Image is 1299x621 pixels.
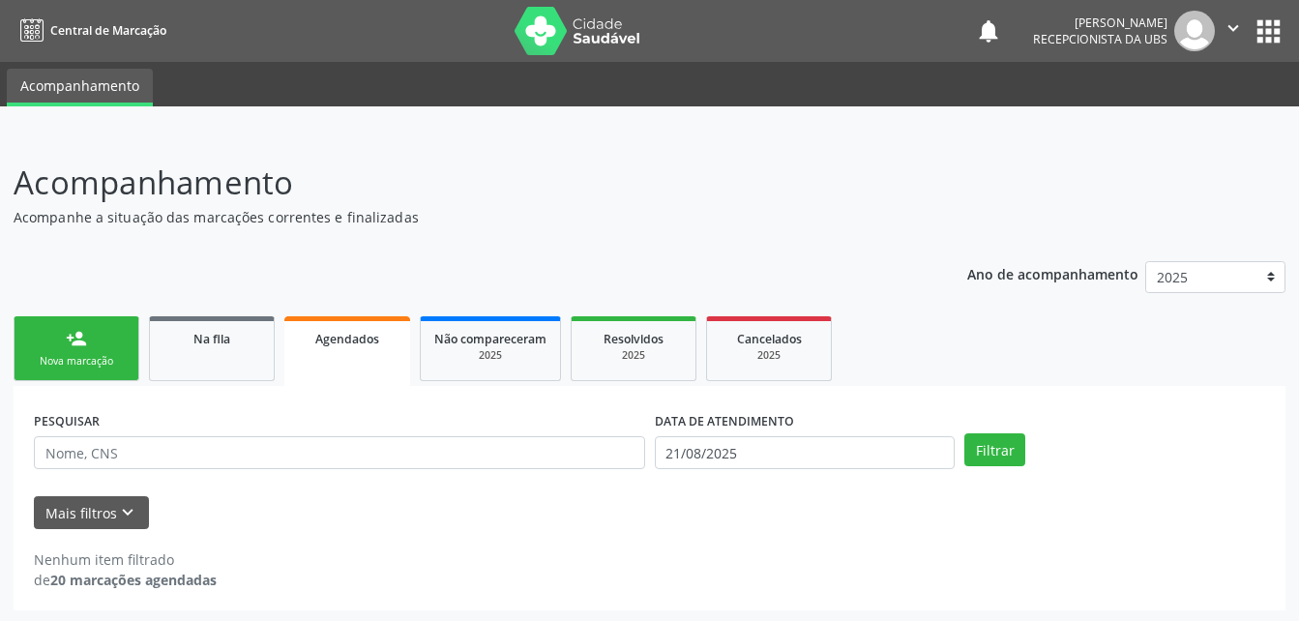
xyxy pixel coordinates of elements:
[14,159,904,207] p: Acompanhamento
[34,436,645,469] input: Nome, CNS
[975,17,1002,44] button: notifications
[655,406,794,436] label: DATA DE ATENDIMENTO
[315,331,379,347] span: Agendados
[964,433,1025,466] button: Filtrar
[7,69,153,106] a: Acompanhamento
[14,207,904,227] p: Acompanhe a situação das marcações correntes e finalizadas
[434,348,546,363] div: 2025
[66,328,87,349] div: person_add
[434,331,546,347] span: Não compareceram
[1174,11,1215,51] img: img
[34,496,149,530] button: Mais filtroskeyboard_arrow_down
[50,22,166,39] span: Central de Marcação
[1033,31,1167,47] span: Recepcionista da UBS
[967,261,1138,285] p: Ano de acompanhamento
[1252,15,1285,48] button: apps
[655,436,956,469] input: Selecione um intervalo
[28,354,125,369] div: Nova marcação
[50,571,217,589] strong: 20 marcações agendadas
[117,502,138,523] i: keyboard_arrow_down
[34,549,217,570] div: Nenhum item filtrado
[34,570,217,590] div: de
[737,331,802,347] span: Cancelados
[1223,17,1244,39] i: 
[34,406,100,436] label: PESQUISAR
[193,331,230,347] span: Na fila
[721,348,817,363] div: 2025
[1033,15,1167,31] div: [PERSON_NAME]
[14,15,166,46] a: Central de Marcação
[1215,11,1252,51] button: 
[585,348,682,363] div: 2025
[604,331,664,347] span: Resolvidos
